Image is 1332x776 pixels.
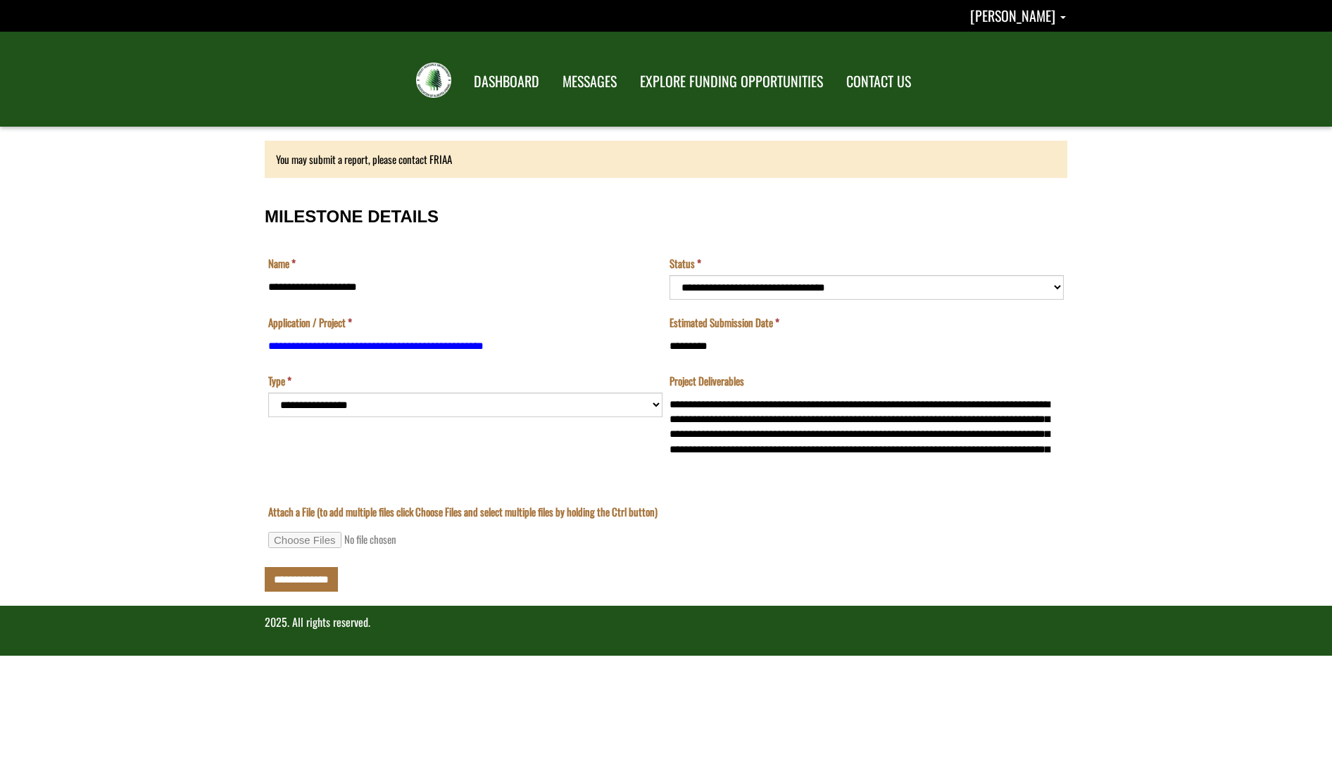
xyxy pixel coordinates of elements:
label: Type [268,374,291,388]
div: You may submit a report, please contact FRIAA [265,141,1067,178]
nav: Main Navigation [461,60,922,99]
label: Project Deliverables [670,374,744,388]
label: Application / Project [268,315,352,330]
a: Eva Melo [970,5,1066,26]
label: Status [670,256,701,271]
span: [PERSON_NAME] [970,5,1055,26]
input: Attach a File (to add multiple files click Choose Files and select multiple files by holding the ... [268,532,460,548]
textarea: Project Deliverables [670,393,1064,462]
h3: MILESTONE DETAILS [265,208,1067,226]
div: Milestone Details [265,193,1067,592]
span: . All rights reserved. [287,613,370,630]
label: Estimated Submission Date [670,315,779,330]
a: CONTACT US [836,64,922,99]
p: 2025 [265,614,1067,630]
fieldset: MILESTONE DETAILS [265,193,1067,476]
input: Name [268,275,662,300]
a: EXPLORE FUNDING OPPORTUNITIES [629,64,834,99]
label: Attach a File (to add multiple files click Choose Files and select multiple files by holding the ... [268,504,658,519]
label: Name [268,256,296,271]
a: DASHBOARD [463,64,550,99]
input: Application / Project is a required field. [268,333,662,358]
img: FRIAA Submissions Portal [416,63,451,98]
a: MESSAGES [552,64,627,99]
